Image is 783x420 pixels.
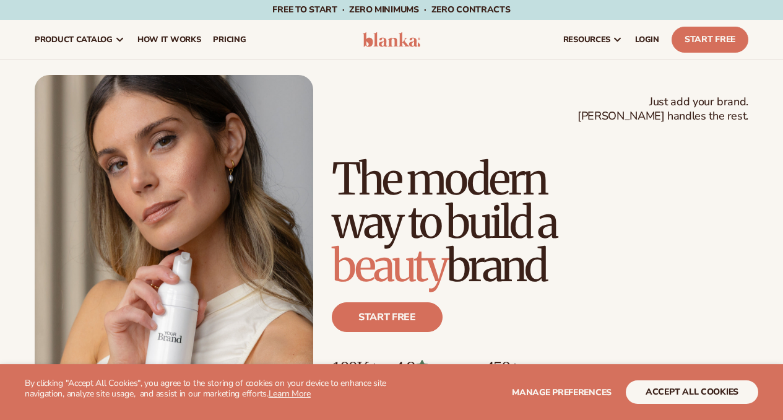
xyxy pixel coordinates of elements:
[629,20,665,59] a: LOGIN
[578,95,748,124] span: Just add your brand. [PERSON_NAME] handles the rest.
[28,20,131,59] a: product catalog
[512,380,612,404] button: Manage preferences
[563,35,610,45] span: resources
[332,357,383,377] p: 100K+
[332,157,748,287] h1: The modern way to build a brand
[207,20,252,59] a: pricing
[213,35,246,45] span: pricing
[272,4,510,15] span: Free to start · ZERO minimums · ZERO contracts
[269,388,311,400] a: Learn More
[332,302,443,332] a: Start free
[635,35,659,45] span: LOGIN
[557,20,629,59] a: resources
[131,20,207,59] a: How It Works
[25,378,392,400] p: By clicking "Accept All Cookies", you agree to the storing of cookies on your device to enhance s...
[35,35,113,45] span: product catalog
[512,387,612,398] span: Manage preferences
[672,27,748,53] a: Start Free
[626,380,758,404] button: accept all cookies
[332,238,446,293] span: beauty
[363,32,421,47] img: logo
[137,35,201,45] span: How It Works
[485,357,578,377] p: 450+
[395,357,473,377] p: 4.9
